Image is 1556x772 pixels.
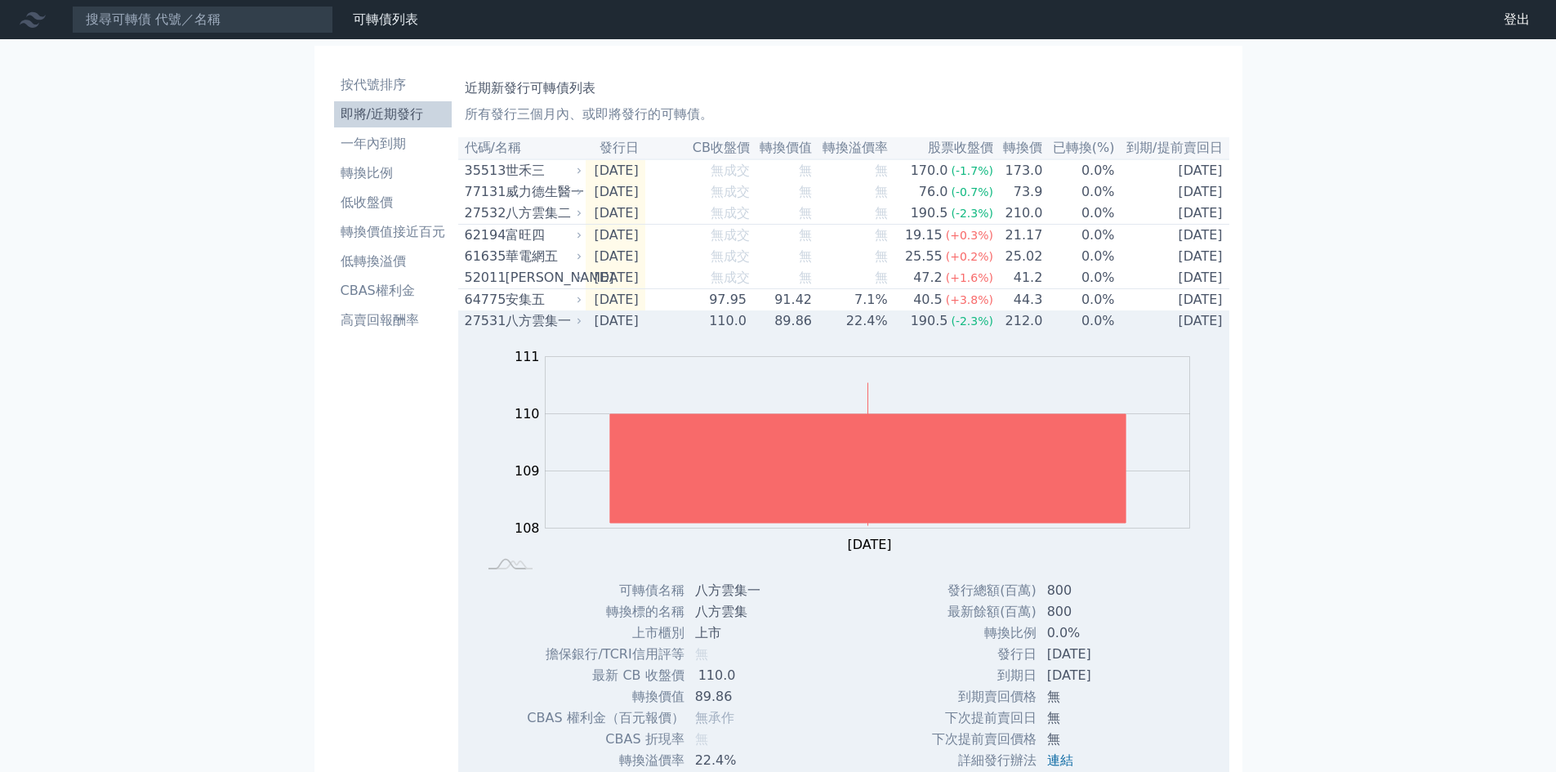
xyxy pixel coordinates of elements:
td: 73.9 [994,181,1043,203]
div: [PERSON_NAME] [506,268,579,288]
td: [DATE] [1116,310,1229,332]
td: 44.3 [994,289,1043,311]
a: 登出 [1491,7,1543,33]
td: [DATE] [1116,289,1229,311]
td: 八方雲集 [685,601,794,623]
td: 轉換溢價率 [526,750,684,771]
td: 0.0% [1043,159,1115,181]
li: 一年內到期 [334,134,452,154]
li: CBAS權利金 [334,281,452,301]
td: 800 [1037,601,1161,623]
td: [DATE] [1116,267,1229,289]
div: 77131 [465,182,502,202]
div: 威力德生醫一 [506,182,579,202]
td: 上市櫃別 [526,623,684,644]
tspan: 110 [515,406,540,422]
td: 無 [1037,707,1161,729]
td: 0.0% [1043,181,1115,203]
li: 按代號排序 [334,75,452,95]
div: 110.0 [695,666,739,685]
a: 轉換比例 [334,160,452,186]
span: 無 [799,184,812,199]
div: 62194 [465,225,502,245]
span: 無 [799,163,812,178]
a: 低收盤價 [334,190,452,216]
td: 25.02 [994,246,1043,267]
a: CBAS權利金 [334,278,452,304]
td: 可轉債名稱 [526,580,684,601]
td: 0.0% [1043,289,1115,311]
span: (+3.8%) [946,293,993,306]
td: [DATE] [586,267,645,289]
div: 八方雲集二 [506,203,579,223]
a: 轉換價值接近百元 [334,219,452,245]
span: 無 [875,163,888,178]
span: 無 [875,205,888,221]
td: 173.0 [994,159,1043,181]
span: (+0.3%) [946,229,993,242]
td: 22.4% [685,750,794,771]
div: 華電網五 [506,247,579,266]
li: 即將/近期發行 [334,105,452,124]
span: 無 [695,731,708,747]
td: [DATE] [1116,181,1229,203]
td: 89.86 [751,310,813,332]
th: 股票收盤價 [889,137,994,159]
input: 搜尋可轉債 代號／名稱 [72,6,333,33]
div: 76.0 [916,182,952,202]
span: 無 [875,270,888,285]
td: 到期日 [931,665,1037,686]
td: [DATE] [586,181,645,203]
div: 富旺四 [506,225,579,245]
span: 無成交 [711,270,750,285]
td: 91.42 [751,289,813,311]
div: 27531 [465,311,502,331]
td: 0.0% [1037,623,1161,644]
div: 190.5 [907,311,952,331]
li: 高賣回報酬率 [334,310,452,330]
td: 212.0 [994,310,1043,332]
div: 安集五 [506,290,579,310]
td: 41.2 [994,267,1043,289]
a: 低轉換溢價 [334,248,452,274]
th: CB收盤價 [645,137,751,159]
td: 轉換比例 [931,623,1037,644]
td: 發行總額(百萬) [931,580,1037,601]
td: 上市 [685,623,794,644]
div: 97.95 [706,290,750,310]
li: 轉換價值接近百元 [334,222,452,242]
td: [DATE] [1037,644,1161,665]
td: 7.1% [813,289,889,311]
td: 210.0 [994,203,1043,225]
span: 無成交 [711,227,750,243]
div: 25.55 [902,247,946,266]
th: 到期/提前賣回日 [1116,137,1229,159]
td: 詳細發行辦法 [931,750,1037,771]
a: 連結 [1047,752,1073,768]
h1: 近期新發行可轉債列表 [465,78,1223,98]
span: 無 [695,646,708,662]
td: 最新 CB 收盤價 [526,665,684,686]
td: 無 [1037,686,1161,707]
a: 即將/近期發行 [334,101,452,127]
div: 世禾三 [506,161,579,181]
tspan: 108 [515,520,540,536]
th: 轉換溢價率 [813,137,889,159]
th: 轉換價值 [751,137,813,159]
td: 轉換標的名稱 [526,601,684,623]
span: (+1.6%) [946,271,993,284]
div: 47.2 [910,268,946,288]
li: 轉換比例 [334,163,452,183]
g: Series [610,383,1126,526]
td: 0.0% [1043,267,1115,289]
span: 無 [799,205,812,221]
span: 無成交 [711,248,750,264]
th: 發行日 [586,137,645,159]
td: [DATE] [1116,246,1229,267]
a: 高賣回報酬率 [334,307,452,333]
span: (-0.7%) [951,185,993,199]
span: 無成交 [711,163,750,178]
td: 0.0% [1043,310,1115,332]
span: (-2.3%) [951,315,993,328]
td: [DATE] [1116,203,1229,225]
